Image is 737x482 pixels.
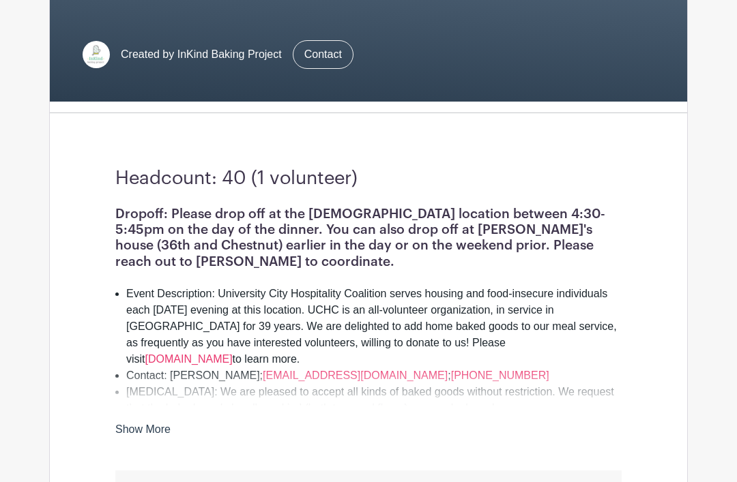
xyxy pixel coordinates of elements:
[145,353,233,365] a: [DOMAIN_NAME]
[115,206,622,269] h1: Dropoff: Please drop off at the [DEMOGRAPHIC_DATA] location between 4:30-5:45pm on the day of the...
[451,370,549,381] a: [PHONE_NUMBER]
[115,168,622,190] h3: Headcount: 40 (1 volunteer)
[121,46,282,63] span: Created by InKind Baking Project
[293,40,353,69] a: Contact
[83,41,110,68] img: InKind-Logo.jpg
[115,423,171,440] a: Show More
[126,286,622,367] li: Event Description: University City Hospitality Coalition serves housing and food-insecure individ...
[263,370,448,381] a: [EMAIL_ADDRESS][DOMAIN_NAME]
[126,384,622,417] li: [MEDICAL_DATA]: We are pleased to accept all kinds of baked goods without restriction. We request...
[126,367,622,384] li: Contact: [PERSON_NAME]; ;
